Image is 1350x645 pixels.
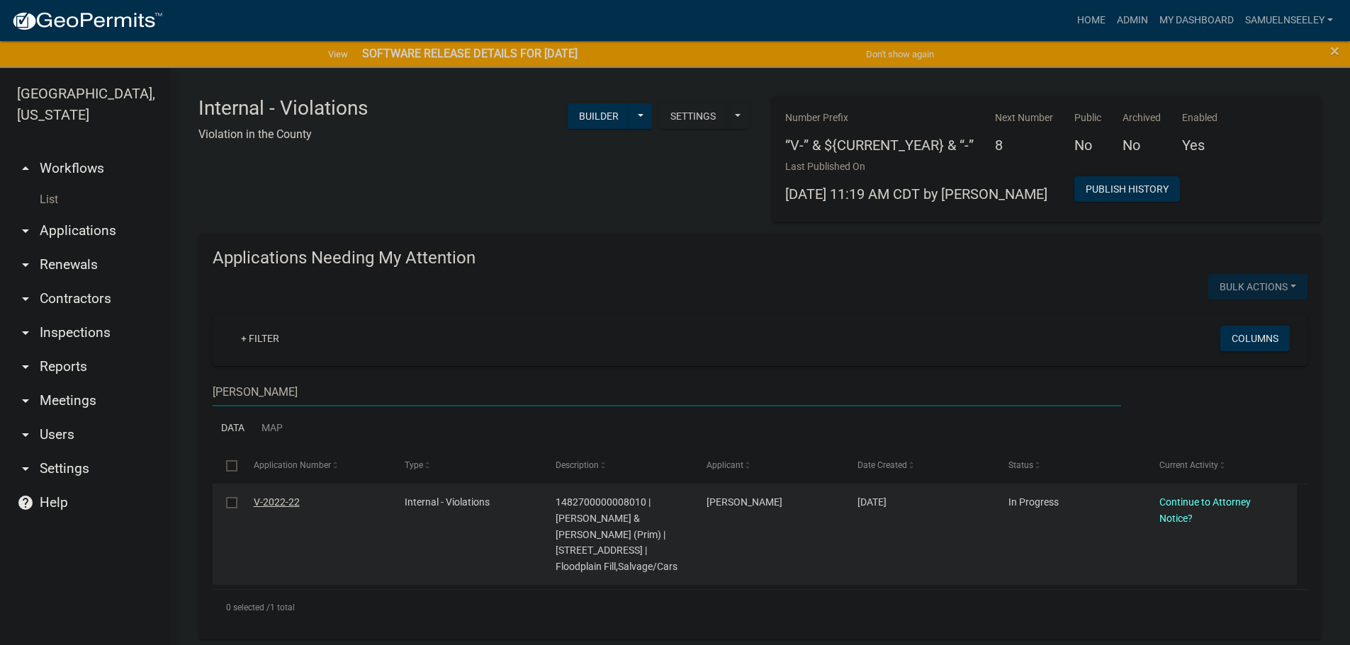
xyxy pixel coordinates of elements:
p: Last Published On [785,159,1047,174]
datatable-header-cell: Date Created [844,449,995,483]
a: Admin [1111,7,1154,34]
span: Date Created [857,460,907,470]
p: Violation in the County [198,126,368,143]
div: 1 total [213,590,1307,625]
i: arrow_drop_down [17,358,34,375]
i: help [17,494,34,511]
datatable-header-cell: Application Number [240,449,390,483]
button: Don't show again [860,42,940,66]
datatable-header-cell: Select [213,449,240,483]
h5: “V-” & ${CURRENT_YEAR} & “-” [785,137,974,154]
span: 0 selected / [226,603,270,612]
datatable-header-cell: Applicant [693,449,844,483]
i: arrow_drop_down [17,392,34,409]
p: Archived [1123,110,1161,125]
h3: Internal - Violations [198,96,368,120]
a: SamuelNSeeley [1239,7,1339,34]
span: Current Activity [1159,460,1218,470]
h4: Applications Needing My Attention [213,248,1307,268]
span: In Progress [1008,496,1059,508]
datatable-header-cell: Description [542,449,693,483]
button: Bulk Actions [1208,274,1307,299]
span: 1482700000008010 | WALKER, DARRELL WAYNE & MURPHY, JESSICA (Prim) | 2037 N HWY 99 | Floodplain Fi... [556,496,677,572]
i: arrow_drop_down [17,324,34,341]
h5: Yes [1182,137,1217,154]
p: Next Number [995,110,1053,125]
i: arrow_drop_down [17,426,34,443]
h5: No [1123,137,1161,154]
i: arrow_drop_down [17,460,34,477]
datatable-header-cell: Status [995,449,1146,483]
span: 03/23/2022 [857,496,887,508]
a: V-2022-22 [254,496,300,508]
h5: No [1074,137,1101,154]
button: Publish History [1074,176,1180,202]
h5: 8 [995,137,1053,154]
span: Application Number [254,460,331,470]
span: Samuel Seeley [707,496,782,508]
span: Type [405,460,423,470]
i: arrow_drop_down [17,290,34,307]
p: Number Prefix [785,110,974,125]
span: Internal - Violations [405,496,490,508]
a: Home [1071,7,1111,34]
button: Columns [1220,326,1290,351]
button: Builder [568,103,630,129]
i: arrow_drop_down [17,222,34,239]
a: My Dashboard [1154,7,1239,34]
span: Status [1008,460,1033,470]
input: Search for applications [213,377,1121,406]
wm-modal-confirm: Workflow Publish History [1074,184,1180,195]
datatable-header-cell: Type [390,449,541,483]
button: Settings [659,103,727,129]
a: Data [213,406,253,450]
i: arrow_drop_down [17,256,34,273]
span: × [1330,41,1339,61]
datatable-header-cell: Current Activity [1146,449,1297,483]
a: Continue to Attorney Notice? [1159,496,1251,524]
a: + Filter [230,326,291,351]
a: View [322,42,354,66]
span: [DATE] 11:19 AM CDT by [PERSON_NAME] [785,185,1047,202]
button: Close [1330,42,1339,59]
span: Description [556,460,599,470]
strong: SOFTWARE RELEASE DETAILS FOR [DATE] [362,47,578,60]
span: Applicant [707,460,743,470]
i: arrow_drop_up [17,160,34,177]
p: Public [1074,110,1101,125]
p: Enabled [1182,110,1217,125]
a: Map [253,406,291,450]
